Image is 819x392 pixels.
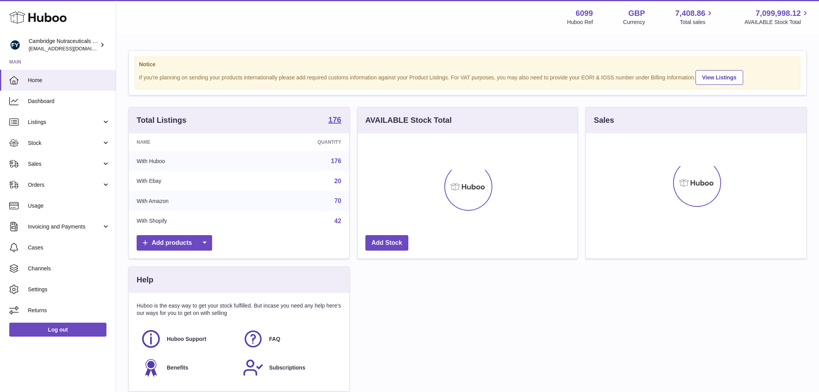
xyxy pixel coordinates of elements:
h3: Total Listings [137,115,187,126]
span: Benefits [167,364,188,371]
span: Channels [28,265,110,272]
a: 42 [334,218,341,224]
img: huboo@camnutra.com [9,39,21,51]
a: 7,408.86 Total sales [675,8,714,26]
a: Benefits [140,357,235,378]
span: Returns [28,307,110,314]
span: Settings [28,286,110,293]
a: Add Stock [365,235,408,251]
a: 20 [334,178,341,184]
a: Subscriptions [243,357,337,378]
span: Invoicing and Payments [28,223,102,230]
span: Usage [28,202,110,210]
span: Listings [28,119,102,126]
th: Quantity [249,133,349,151]
span: Subscriptions [269,364,305,371]
td: With Shopify [129,211,249,231]
span: Sales [28,160,102,168]
span: 7,099,998.12 [756,8,801,19]
span: FAQ [269,335,280,343]
span: Huboo Support [167,335,206,343]
h3: Sales [594,115,614,126]
span: [EMAIL_ADDRESS][DOMAIN_NAME] [29,45,114,52]
td: With Huboo [129,151,249,171]
a: Log out [9,323,106,337]
span: Dashboard [28,98,110,105]
div: If you're planning on sending your products internationally please add required customs informati... [139,69,796,85]
a: Huboo Support [140,328,235,349]
a: 176 [331,158,341,164]
strong: GBP [628,8,645,19]
span: Stock [28,139,102,147]
td: With Amazon [129,191,249,211]
a: 70 [334,198,341,204]
span: Cases [28,244,110,251]
div: Huboo Ref [567,19,593,26]
a: 176 [328,116,341,125]
strong: 176 [328,116,341,124]
h3: AVAILABLE Stock Total [365,115,452,126]
div: Cambridge Nutraceuticals Ltd [29,38,98,52]
div: Currency [623,19,645,26]
a: 7,099,998.12 AVAILABLE Stock Total [744,8,810,26]
td: With Ebay [129,171,249,191]
th: Name [129,133,249,151]
a: View Listings [696,70,743,85]
span: 7,408.86 [675,8,706,19]
span: Home [28,77,110,84]
span: Orders [28,181,102,189]
strong: Notice [139,61,796,68]
span: AVAILABLE Stock Total [744,19,810,26]
strong: 6099 [576,8,593,19]
span: Total sales [680,19,714,26]
p: Huboo is the easy way to get your stock fulfilled. But incase you need any help here's our ways f... [137,302,341,317]
h3: Help [137,275,153,285]
a: Add products [137,235,212,251]
a: FAQ [243,328,337,349]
